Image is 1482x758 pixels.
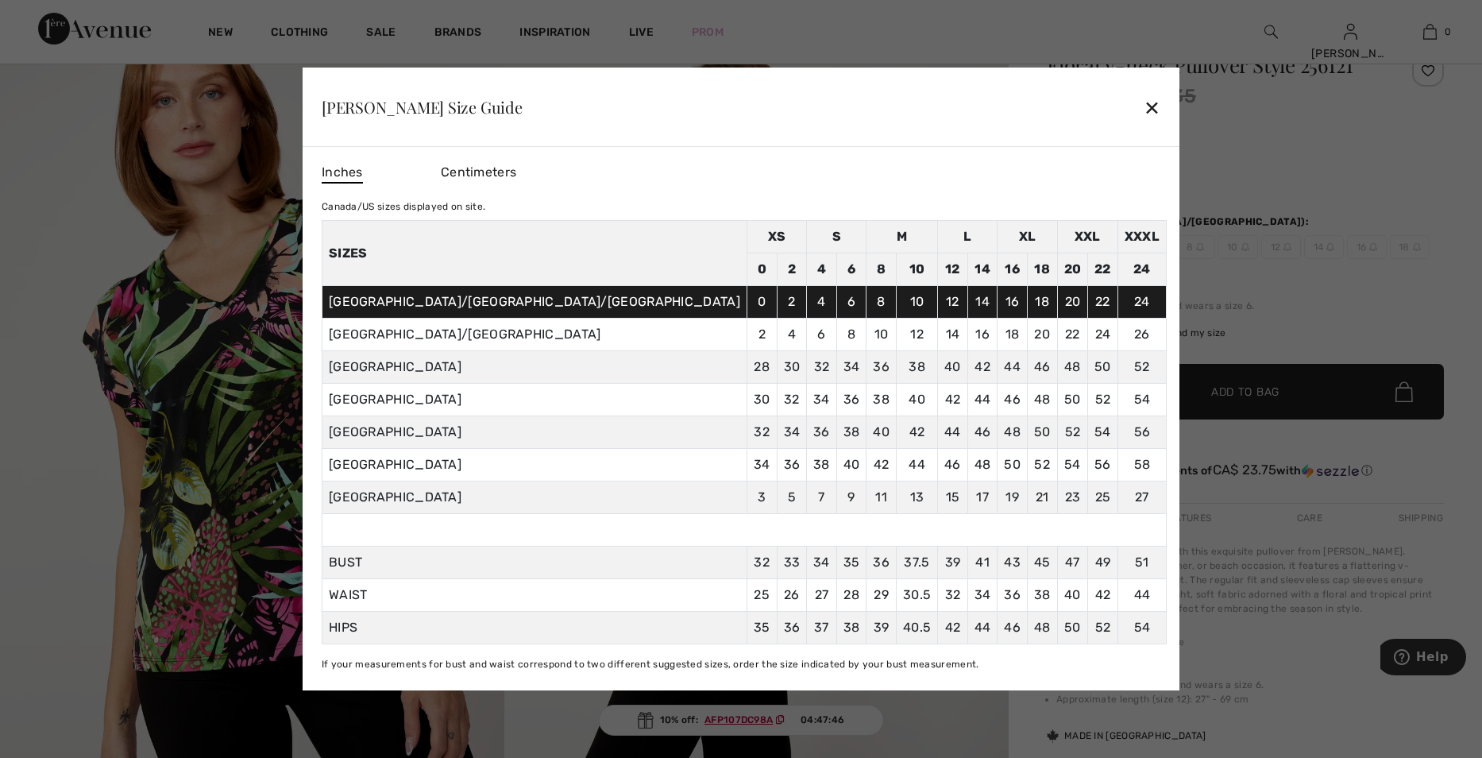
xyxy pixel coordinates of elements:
[322,481,747,514] td: [GEOGRAPHIC_DATA]
[1027,286,1057,319] td: 18
[1027,351,1057,384] td: 46
[777,416,807,449] td: 34
[866,286,897,319] td: 8
[747,221,806,253] td: XS
[754,555,770,570] span: 32
[866,319,897,351] td: 10
[967,351,998,384] td: 42
[967,481,998,514] td: 17
[967,286,998,319] td: 14
[777,253,807,286] td: 2
[777,319,807,351] td: 4
[1088,351,1118,384] td: 50
[784,620,801,635] span: 36
[836,351,866,384] td: 34
[1134,587,1151,602] span: 44
[873,555,890,570] span: 36
[998,449,1028,481] td: 50
[1057,253,1088,286] td: 20
[974,620,991,635] span: 44
[322,221,747,286] th: Sizes
[1117,481,1166,514] td: 27
[998,319,1028,351] td: 18
[998,221,1057,253] td: XL
[1144,91,1160,124] div: ✕
[322,416,747,449] td: [GEOGRAPHIC_DATA]
[807,351,837,384] td: 32
[1057,449,1088,481] td: 54
[777,351,807,384] td: 30
[1057,384,1088,416] td: 50
[1095,555,1111,570] span: 49
[896,384,937,416] td: 40
[1088,416,1118,449] td: 54
[1004,555,1021,570] span: 43
[1134,620,1151,635] span: 54
[938,449,968,481] td: 46
[967,384,998,416] td: 44
[1057,286,1088,319] td: 20
[938,319,968,351] td: 14
[322,163,363,184] span: Inches
[904,555,929,570] span: 37.5
[938,416,968,449] td: 44
[322,547,747,579] td: BUST
[866,449,897,481] td: 42
[967,319,998,351] td: 16
[945,587,961,602] span: 32
[843,587,859,602] span: 28
[874,620,890,635] span: 39
[1117,351,1166,384] td: 52
[1117,416,1166,449] td: 56
[322,99,523,115] div: [PERSON_NAME] Size Guide
[1117,286,1166,319] td: 24
[1057,416,1088,449] td: 52
[866,416,897,449] td: 40
[903,620,931,635] span: 40.5
[1095,620,1111,635] span: 52
[322,319,747,351] td: [GEOGRAPHIC_DATA]/[GEOGRAPHIC_DATA]
[866,253,897,286] td: 8
[322,579,747,612] td: WAIST
[1027,253,1057,286] td: 18
[1117,253,1166,286] td: 24
[754,620,770,635] span: 35
[1095,587,1111,602] span: 42
[836,286,866,319] td: 6
[777,286,807,319] td: 2
[1034,555,1051,570] span: 45
[998,351,1028,384] td: 44
[896,286,937,319] td: 10
[777,481,807,514] td: 5
[1027,384,1057,416] td: 48
[747,319,777,351] td: 2
[866,351,897,384] td: 36
[836,449,866,481] td: 40
[974,587,991,602] span: 34
[945,620,961,635] span: 42
[998,384,1028,416] td: 46
[975,555,990,570] span: 41
[322,351,747,384] td: [GEOGRAPHIC_DATA]
[1034,587,1051,602] span: 38
[747,416,777,449] td: 32
[1057,319,1088,351] td: 22
[1135,555,1149,570] span: 51
[967,253,998,286] td: 14
[747,481,777,514] td: 3
[1057,351,1088,384] td: 48
[1117,221,1166,253] td: XXXL
[322,384,747,416] td: [GEOGRAPHIC_DATA]
[1027,449,1057,481] td: 52
[322,199,1167,214] div: Canada/US sizes displayed on site.
[945,555,961,570] span: 39
[1088,319,1118,351] td: 24
[836,319,866,351] td: 8
[967,449,998,481] td: 48
[1027,481,1057,514] td: 21
[1064,587,1081,602] span: 40
[807,319,837,351] td: 6
[322,612,747,644] td: HIPS
[938,286,968,319] td: 12
[747,351,777,384] td: 28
